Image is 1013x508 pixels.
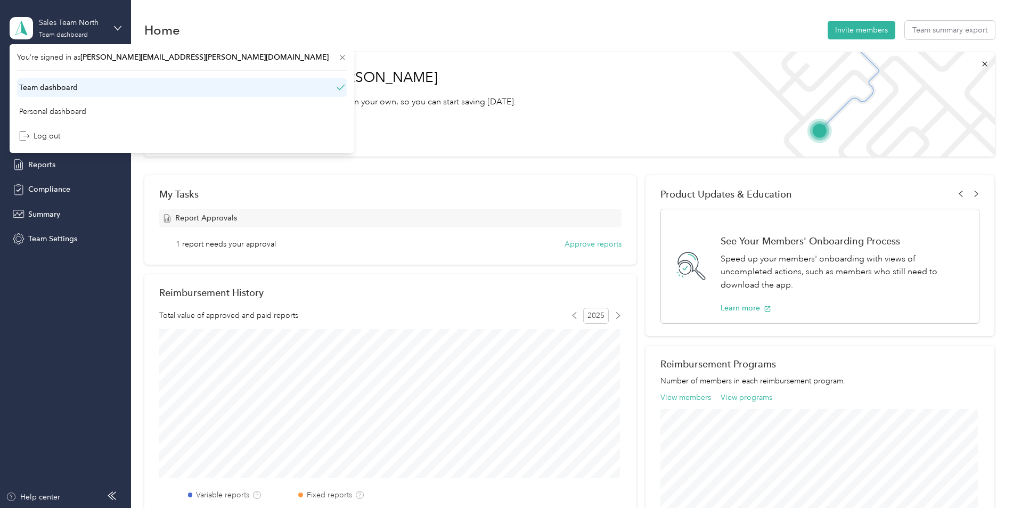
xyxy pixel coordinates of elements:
span: Compliance [28,184,70,195]
button: Approve reports [565,239,622,250]
button: View programs [721,392,772,403]
div: Team dashboard [19,82,78,93]
button: Help center [6,491,60,503]
div: Personal dashboard [19,106,86,117]
span: Team Settings [28,233,77,244]
span: You’re signed in as [17,52,347,63]
span: [PERSON_NAME][EMAIL_ADDRESS][PERSON_NAME][DOMAIN_NAME] [80,53,329,62]
span: Product Updates & Education [660,189,792,200]
div: Sales Team North [39,17,105,28]
h1: See Your Members' Onboarding Process [721,235,968,247]
h1: Home [144,24,180,36]
p: Number of members in each reimbursement program. [660,375,979,387]
span: Reports [28,159,55,170]
iframe: Everlance-gr Chat Button Frame [953,448,1013,508]
span: 2025 [583,308,609,324]
div: Team dashboard [39,32,88,38]
span: Total value of approved and paid reports [159,310,298,321]
img: Welcome to everlance [721,52,994,157]
p: Speed up your members' onboarding with views of uncompleted actions, such as members who still ne... [721,252,968,292]
button: View members [660,392,711,403]
div: My Tasks [159,189,622,200]
button: Team summary export [905,21,995,39]
h2: Reimbursement History [159,287,264,298]
div: Log out [19,130,60,142]
span: Summary [28,209,60,220]
span: 1 report needs your approval [176,239,276,250]
label: Variable reports [196,489,249,501]
button: Learn more [721,302,771,314]
span: Report Approvals [175,212,237,224]
button: Invite members [828,21,895,39]
label: Fixed reports [307,489,352,501]
h2: Reimbursement Programs [660,358,979,370]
